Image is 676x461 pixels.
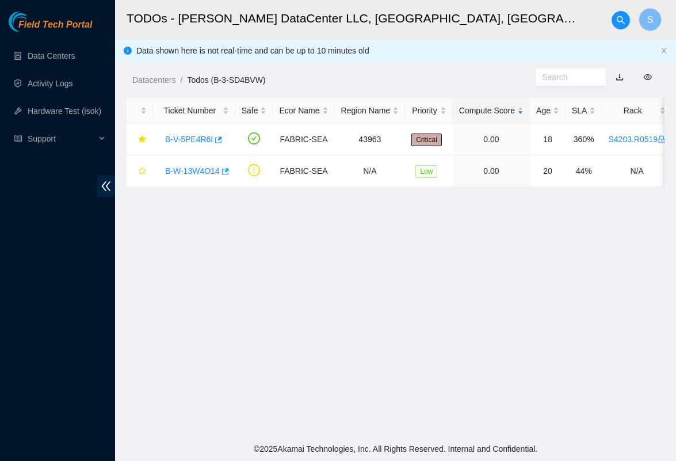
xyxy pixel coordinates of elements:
[14,135,22,143] span: read
[602,155,672,187] td: N/A
[18,20,92,31] span: Field Tech Portal
[248,164,260,176] span: exclamation-circle
[542,71,590,83] input: Search
[411,134,442,146] span: Critical
[530,124,566,155] td: 18
[115,437,676,461] footer: © 2025 Akamai Technologies, Inc. All Rights Reserved. Internal and Confidential.
[647,13,654,27] span: S
[453,124,530,155] td: 0.00
[612,16,629,25] span: search
[97,176,115,197] span: double-left
[180,75,182,85] span: /
[639,8,662,31] button: S
[9,12,58,32] img: Akamai Technologies
[138,167,146,176] span: star
[28,106,101,116] a: Hardware Test (isok)
[133,162,147,180] button: star
[132,75,175,85] a: Datacenters
[566,155,602,187] td: 44%
[612,11,630,29] button: search
[335,155,406,187] td: N/A
[165,135,213,144] a: B-V-5PE4R6I
[530,155,566,187] td: 20
[273,155,334,187] td: FABRIC-SEA
[608,135,666,144] a: S4203.R0519lock
[28,127,96,150] span: Support
[566,124,602,155] td: 360%
[273,124,334,155] td: FABRIC-SEA
[138,135,146,144] span: star
[335,124,406,155] td: 43963
[165,166,220,176] a: B-W-13W4O14
[607,68,632,86] button: download
[28,51,75,60] a: Data Centers
[415,165,437,178] span: Low
[660,47,667,55] button: close
[453,155,530,187] td: 0.00
[616,73,624,82] a: download
[248,132,260,144] span: check-circle
[9,21,92,36] a: Akamai TechnologiesField Tech Portal
[133,130,147,148] button: star
[187,75,265,85] a: Todos (B-3-SD4BVW)
[658,135,666,143] span: lock
[28,79,73,88] a: Activity Logs
[660,47,667,54] span: close
[644,73,652,81] span: eye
